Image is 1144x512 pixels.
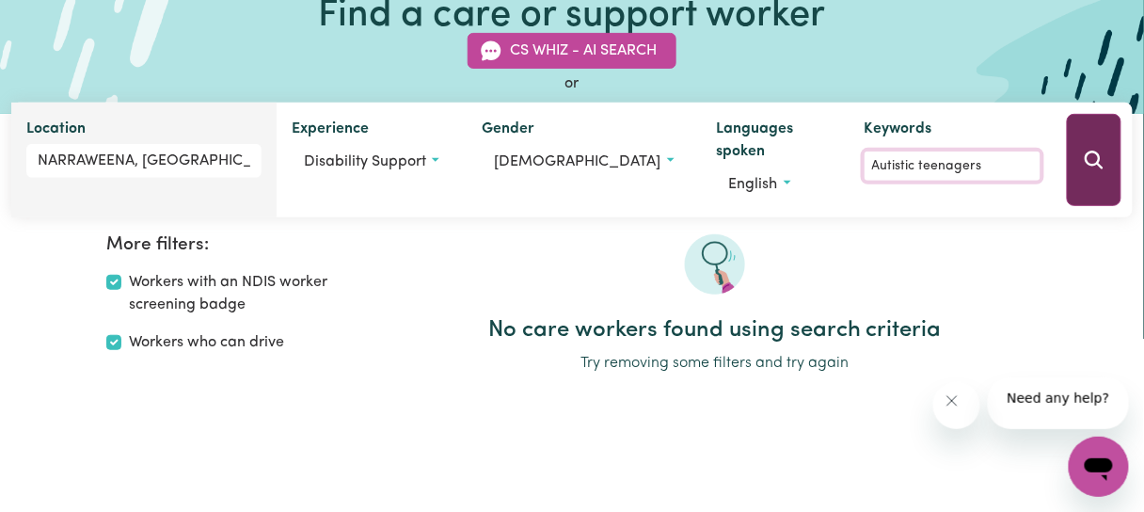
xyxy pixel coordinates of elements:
[717,118,834,167] label: Languages spoken
[482,118,534,144] label: Gender
[26,144,262,178] input: Enter a suburb
[717,167,834,202] button: Worker language preferences
[482,144,686,180] button: Worker gender preference
[11,72,1133,95] div: or
[129,331,284,354] label: Workers who can drive
[988,377,1129,429] iframe: Message from company
[304,154,426,169] span: Disability support
[1067,114,1121,206] button: Search
[392,352,1037,375] p: Try removing some filters and try again
[468,33,676,69] button: CS Whiz - AI Search
[865,152,1041,181] input: Enter keywords, e.g. full name, interests
[865,118,932,144] label: Keywords
[129,271,370,316] label: Workers with an NDIS worker screening badge
[106,234,370,256] h2: More filters:
[1069,437,1129,497] iframe: Button to launch messaging window
[292,118,369,144] label: Experience
[292,144,452,180] button: Worker experience options
[933,382,980,429] iframe: Close message
[494,154,660,169] span: [DEMOGRAPHIC_DATA]
[26,118,86,144] label: Location
[729,177,778,192] span: English
[392,317,1037,344] h2: No care workers found using search criteria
